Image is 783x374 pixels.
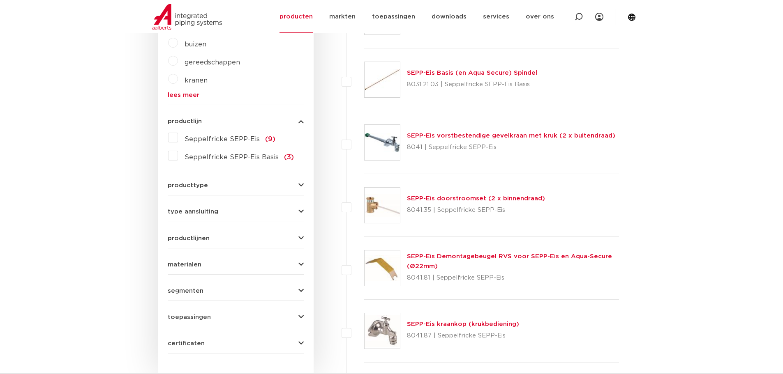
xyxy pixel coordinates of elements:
[168,340,205,346] span: certificaten
[365,313,400,349] img: Thumbnail for SEPP-Eis kraankop (krukbediening)
[365,125,400,160] img: Thumbnail for SEPP-Eis vorstbestendige gevelkraan met kruk (2 x buitendraad)
[168,209,304,215] button: type aansluiting
[407,78,537,91] p: 8031.21.03 | Seppelfricke SEPP-Eis Basis
[168,235,304,241] button: productlijnen
[185,154,279,161] span: Seppelfricke SEPP-Eis Basis
[265,136,275,142] span: (9)
[168,235,210,241] span: productlijnen
[407,141,615,154] p: 8041 | Seppelfricke SEPP-Eis
[407,70,537,76] a: SEPP-Eis Basis (en Aqua Secure) Spindel
[168,92,304,98] a: lees meer
[168,314,211,320] span: toepassingen
[407,271,619,285] p: 8041.81 | Seppelfricke SEPP-Eis
[365,62,400,97] img: Thumbnail for SEPP-Eis Basis (en Aqua Secure) Spindel
[168,182,304,188] button: producttype
[168,182,208,188] span: producttype
[407,253,612,269] a: SEPP-Eis Demontagebeugel RVS voor SEPP-Eis en Aqua-Secure (Ø22mm)
[168,340,304,346] button: certificaten
[284,154,294,161] span: (3)
[365,250,400,286] img: Thumbnail for SEPP-Eis Demontagebeugel RVS voor SEPP-Eis en Aqua-Secure (Ø22mm)
[185,77,208,84] a: kranen
[168,288,304,294] button: segmenten
[168,314,304,320] button: toepassingen
[407,329,519,342] p: 8041.87 | Seppelfricke SEPP-Eis
[185,41,206,48] a: buizen
[168,262,201,268] span: materialen
[407,204,545,217] p: 8041.35 | Seppelfricke SEPP-Eis
[168,118,304,124] button: productlijn
[168,288,203,294] span: segmenten
[185,136,260,142] span: Seppelfricke SEPP-Eis
[168,262,304,268] button: materialen
[168,209,218,215] span: type aansluiting
[407,321,519,327] a: SEPP-Eis kraankop (krukbediening)
[407,195,545,202] a: SEPP-Eis doorstroomset (2 x binnendraad)
[407,133,615,139] a: SEPP-Eis vorstbestendige gevelkraan met kruk (2 x buitendraad)
[185,59,240,66] a: gereedschappen
[168,118,202,124] span: productlijn
[365,188,400,223] img: Thumbnail for SEPP-Eis doorstroomset (2 x binnendraad)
